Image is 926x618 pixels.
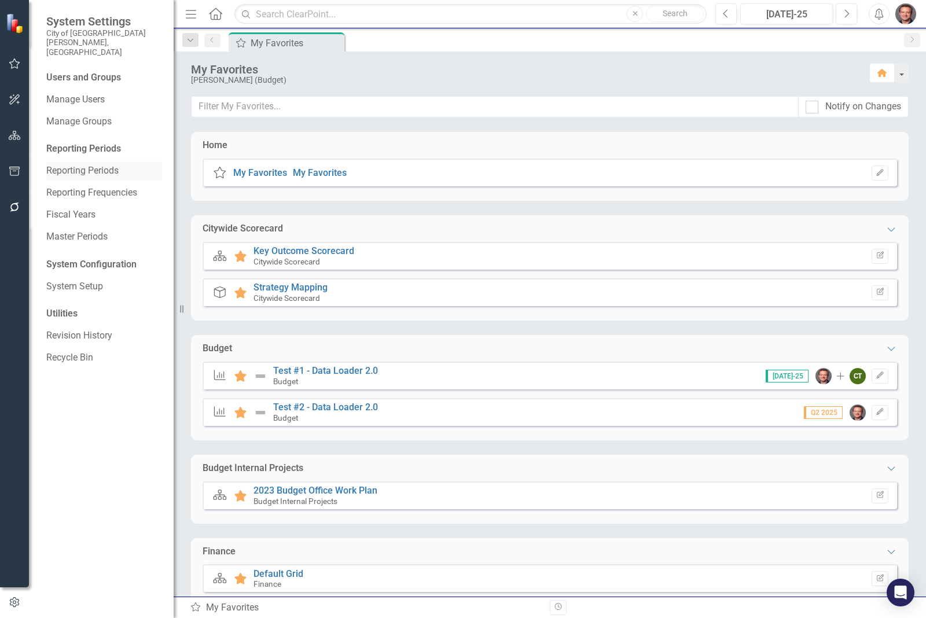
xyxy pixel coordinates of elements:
[663,9,688,18] span: Search
[253,257,320,266] small: Citywide Scorecard
[804,406,843,419] span: Q2 2025
[46,93,162,106] a: Manage Users
[203,342,232,355] div: Budget
[253,485,377,496] a: 2023 Budget Office Work Plan
[203,139,227,152] div: Home
[46,258,162,271] div: System Configuration
[46,351,162,365] a: Recycle Bin
[190,601,541,615] div: My Favorites
[234,4,707,24] input: Search ClearPoint...
[191,63,858,76] div: My Favorites
[253,579,281,588] small: Finance
[191,96,799,117] input: Filter My Favorites...
[6,13,26,34] img: ClearPoint Strategy
[46,208,162,222] a: Fiscal Years
[46,28,162,57] small: City of [GEOGRAPHIC_DATA][PERSON_NAME], [GEOGRAPHIC_DATA]
[744,8,829,21] div: [DATE]-25
[766,370,809,382] span: [DATE]-25
[203,222,283,236] div: Citywide Scorecard
[293,167,347,178] a: My Favorites
[253,496,337,506] small: Budget Internal Projects
[46,164,162,178] a: Reporting Periods
[233,167,287,178] a: My Favorites
[740,3,833,24] button: [DATE]-25
[46,280,162,293] a: System Setup
[46,142,162,156] div: Reporting Periods
[815,368,832,384] img: Lawrence Pollack
[872,165,888,181] button: Set Home Page
[46,14,162,28] span: System Settings
[253,245,354,256] a: Key Outcome Scorecard
[46,186,162,200] a: Reporting Frequencies
[46,71,162,84] div: Users and Groups
[273,377,298,386] small: Budget
[46,230,162,244] a: Master Periods
[46,115,162,128] a: Manage Groups
[203,462,303,475] div: Budget Internal Projects
[253,293,320,303] small: Citywide Scorecard
[46,307,162,321] div: Utilities
[273,402,378,413] a: Test #2 - Data Loader 2.0
[273,365,378,376] a: Test #1 - Data Loader 2.0
[191,76,858,84] div: [PERSON_NAME] (Budget)
[251,36,341,50] div: My Favorites
[253,568,303,579] a: Default Grid
[895,3,916,24] img: Lawrence Pollack
[253,282,328,293] a: Strategy Mapping
[825,100,901,113] div: Notify on Changes
[253,369,267,383] img: Not Defined
[203,545,236,558] div: Finance
[887,579,914,606] div: Open Intercom Messenger
[273,413,298,422] small: Budget
[850,368,866,384] div: CT
[850,404,866,421] img: Lawrence Pollack
[46,329,162,343] a: Revision History
[253,406,267,420] img: Not Defined
[646,6,704,22] button: Search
